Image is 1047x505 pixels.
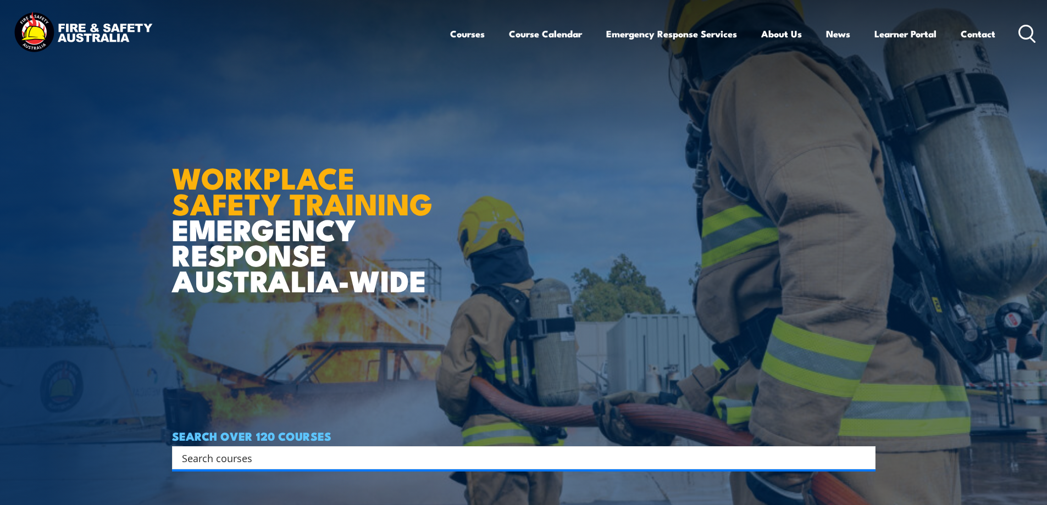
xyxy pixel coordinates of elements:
[172,154,433,225] strong: WORKPLACE SAFETY TRAINING
[184,450,854,465] form: Search form
[826,19,850,48] a: News
[761,19,802,48] a: About Us
[172,430,876,442] h4: SEARCH OVER 120 COURSES
[172,137,441,293] h1: EMERGENCY RESPONSE AUSTRALIA-WIDE
[450,19,485,48] a: Courses
[961,19,995,48] a: Contact
[606,19,737,48] a: Emergency Response Services
[182,449,851,466] input: Search input
[856,450,872,465] button: Search magnifier button
[509,19,582,48] a: Course Calendar
[874,19,937,48] a: Learner Portal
